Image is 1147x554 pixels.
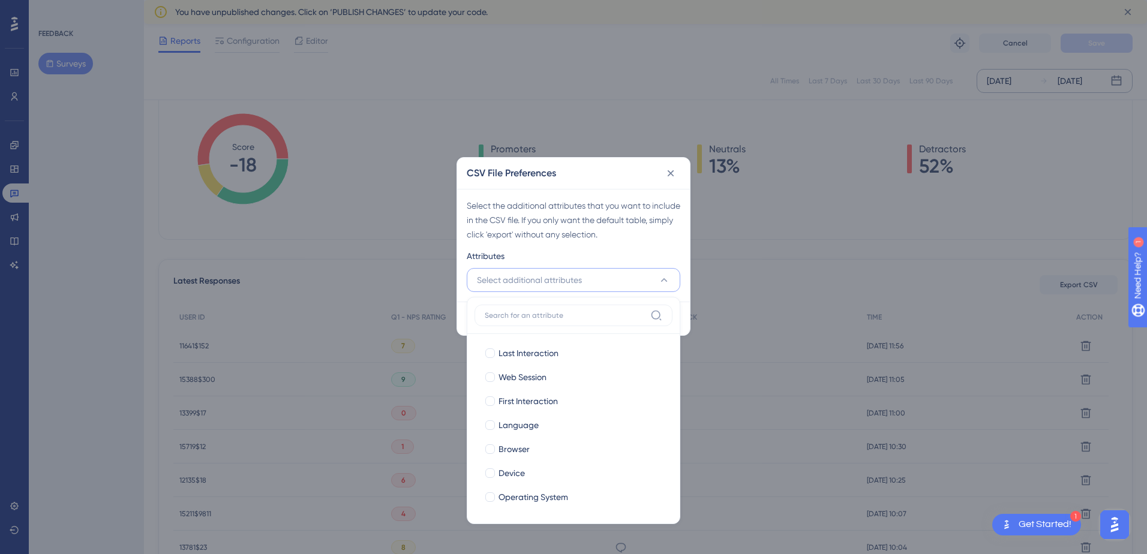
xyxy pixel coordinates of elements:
[499,418,539,432] span: Language
[477,273,582,287] span: Select additional attributes
[1019,518,1071,531] div: Get Started!
[499,394,558,408] span: First Interaction
[999,517,1014,532] img: launcher-image-alternative-text
[499,346,559,360] span: Last Interaction
[83,6,87,16] div: 1
[28,3,75,17] span: Need Help?
[499,466,525,480] span: Device
[467,249,505,263] span: Attributes
[499,370,547,384] span: Web Session
[467,198,680,242] div: Select the additional attributes that you want to include in the CSV file. If you only want the d...
[1097,507,1133,543] iframe: UserGuiding AI Assistant Launcher
[992,514,1081,535] div: Open Get Started! checklist, remaining modules: 1
[467,166,556,180] h2: CSV File Preferences
[499,442,530,456] span: Browser
[499,490,568,504] span: Operating System
[1070,511,1081,522] div: 1
[485,311,645,320] input: Search for an attribute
